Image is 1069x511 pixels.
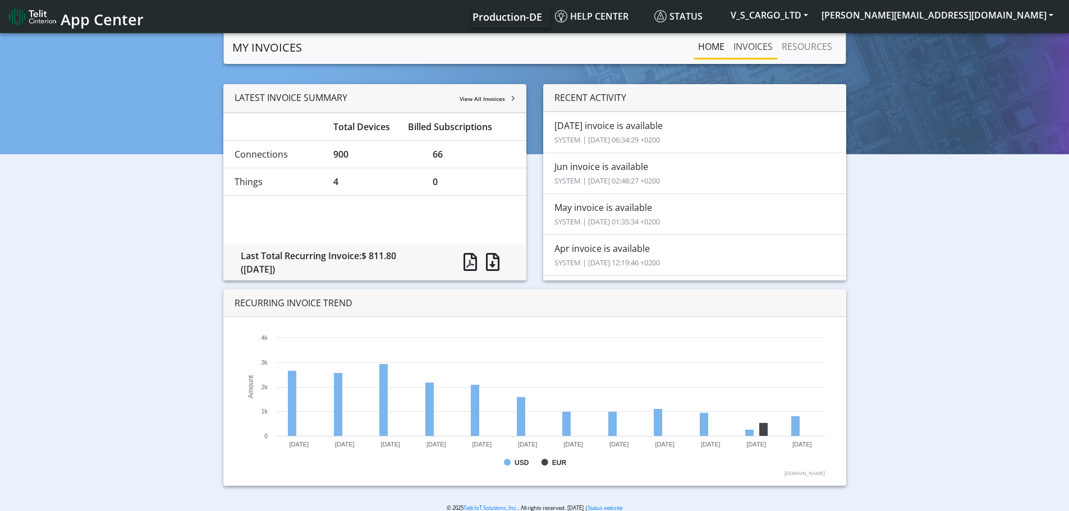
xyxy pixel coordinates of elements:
[380,441,400,448] text: [DATE]
[264,432,268,439] text: 0
[609,441,629,448] text: [DATE]
[655,441,675,448] text: [DATE]
[518,441,538,448] text: [DATE]
[694,35,729,58] a: Home
[543,234,846,276] li: Apr invoice is available
[9,4,142,29] a: App Center
[724,5,815,25] button: V_S_CARGO_LTD
[746,441,766,448] text: [DATE]
[424,148,524,161] div: 66
[426,441,446,448] text: [DATE]
[555,10,567,22] img: knowledge.svg
[223,84,526,113] div: LATEST INVOICE SUMMARY
[472,10,542,24] span: Production-DE
[9,8,56,26] img: logo-telit-cinterion-gw-new.png
[424,175,524,188] div: 0
[223,289,846,317] div: RECURRING INVOICE TREND
[554,135,660,145] small: SYSTEM | [DATE] 06:34:29 +0200
[226,148,325,161] div: Connections
[325,148,424,161] div: 900
[361,250,396,262] span: $ 811.80
[61,9,144,30] span: App Center
[261,408,268,415] text: 1k
[815,5,1060,25] button: [PERSON_NAME][EMAIL_ADDRESS][DOMAIN_NAME]
[226,175,325,188] div: Things
[701,441,721,448] text: [DATE]
[460,95,505,103] span: View All Invoices
[261,384,268,390] text: 2k
[400,120,524,133] div: Billed Subscriptions
[729,35,777,58] a: INVOICES
[792,441,812,448] text: [DATE]
[543,153,846,194] li: Jun invoice is available
[261,359,268,366] text: 3k
[232,36,302,59] a: MY INVOICES
[650,5,724,27] a: Status
[784,471,825,476] text: [DOMAIN_NAME]
[552,459,566,467] text: EUR
[554,257,660,268] small: SYSTEM | [DATE] 12:19:46 +0200
[563,441,583,448] text: [DATE]
[472,441,492,448] text: [DATE]
[554,217,660,227] small: SYSTEM | [DATE] 01:35:34 +0200
[654,10,703,22] span: Status
[472,5,542,27] a: Your current platform instance
[261,334,268,341] text: 4k
[247,375,255,398] text: Amount
[543,194,846,235] li: May invoice is available
[325,120,400,133] div: Total Devices
[543,84,846,112] div: RECENT ACTIVITY
[232,249,446,276] div: Last Total Recurring Invoice:
[654,10,667,22] img: status.svg
[515,459,529,467] text: USD
[777,35,837,58] a: RESOURCES
[555,10,628,22] span: Help center
[550,5,650,27] a: Help center
[543,112,846,153] li: [DATE] invoice is available
[325,175,424,188] div: 4
[289,441,309,448] text: [DATE]
[554,176,660,186] small: SYSTEM | [DATE] 02:48:27 +0200
[241,263,438,276] div: ([DATE])
[335,441,355,448] text: [DATE]
[543,275,846,317] li: Jun invoice is available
